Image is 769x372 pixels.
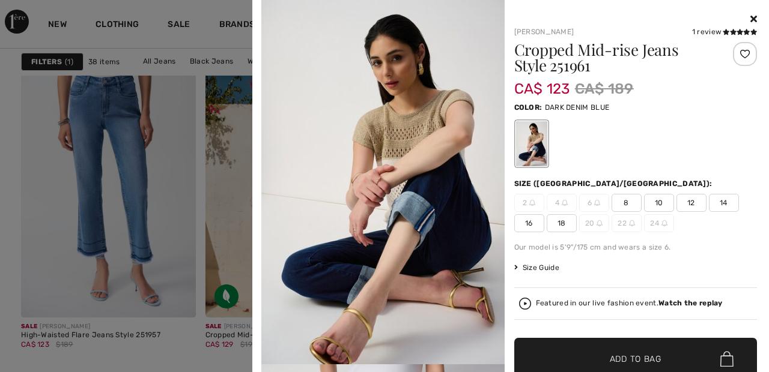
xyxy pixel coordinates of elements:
[562,200,568,206] img: ring-m.svg
[579,214,609,232] span: 20
[514,262,559,273] span: Size Guide
[644,194,674,212] span: 10
[594,200,600,206] img: ring-m.svg
[610,353,661,365] span: Add to Bag
[514,178,715,189] div: Size ([GEOGRAPHIC_DATA]/[GEOGRAPHIC_DATA]):
[536,299,723,307] div: Featured in our live fashion event.
[720,351,734,367] img: Bag.svg
[514,214,544,232] span: 16
[519,298,531,310] img: Watch the replay
[514,28,574,36] a: [PERSON_NAME]
[661,220,667,226] img: ring-m.svg
[612,194,642,212] span: 8
[575,78,634,100] span: CA$ 189
[514,103,543,112] span: Color:
[658,299,723,307] strong: Watch the replay
[547,214,577,232] span: 18
[629,220,635,226] img: ring-m.svg
[692,26,757,37] div: 1 review
[514,68,570,97] span: CA$ 123
[597,220,603,226] img: ring-m.svg
[709,194,739,212] span: 14
[26,8,50,19] span: Chat
[514,242,758,253] div: Our model is 5'9"/175 cm and wears a size 6.
[612,214,642,232] span: 22
[515,121,547,166] div: DARK DENIM BLUE
[644,214,674,232] span: 24
[547,194,577,212] span: 4
[579,194,609,212] span: 6
[545,103,610,112] span: DARK DENIM BLUE
[514,194,544,212] span: 2
[676,194,707,212] span: 12
[514,42,717,73] h1: Cropped Mid-rise Jeans Style 251961
[529,200,535,206] img: ring-m.svg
